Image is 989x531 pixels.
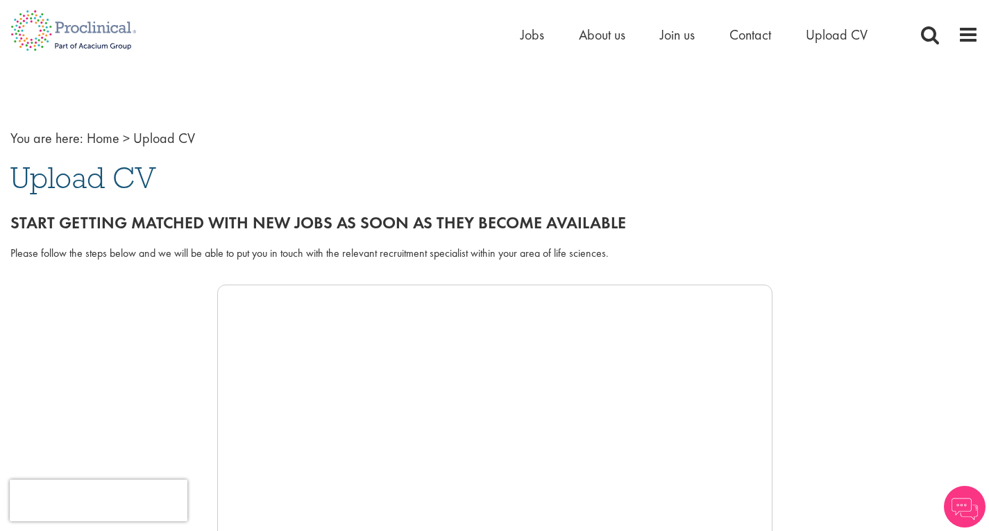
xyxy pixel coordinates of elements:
a: breadcrumb link [87,129,119,147]
span: Upload CV [10,159,156,196]
h2: Start getting matched with new jobs as soon as they become available [10,214,979,232]
a: Jobs [521,26,544,44]
span: > [123,129,130,147]
a: Join us [660,26,695,44]
span: You are here: [10,129,83,147]
div: Please follow the steps below and we will be able to put you in touch with the relevant recruitme... [10,246,979,262]
a: Upload CV [806,26,868,44]
a: Contact [729,26,771,44]
iframe: reCAPTCHA [10,480,187,521]
span: Upload CV [133,129,195,147]
a: About us [579,26,625,44]
img: Chatbot [944,486,986,528]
